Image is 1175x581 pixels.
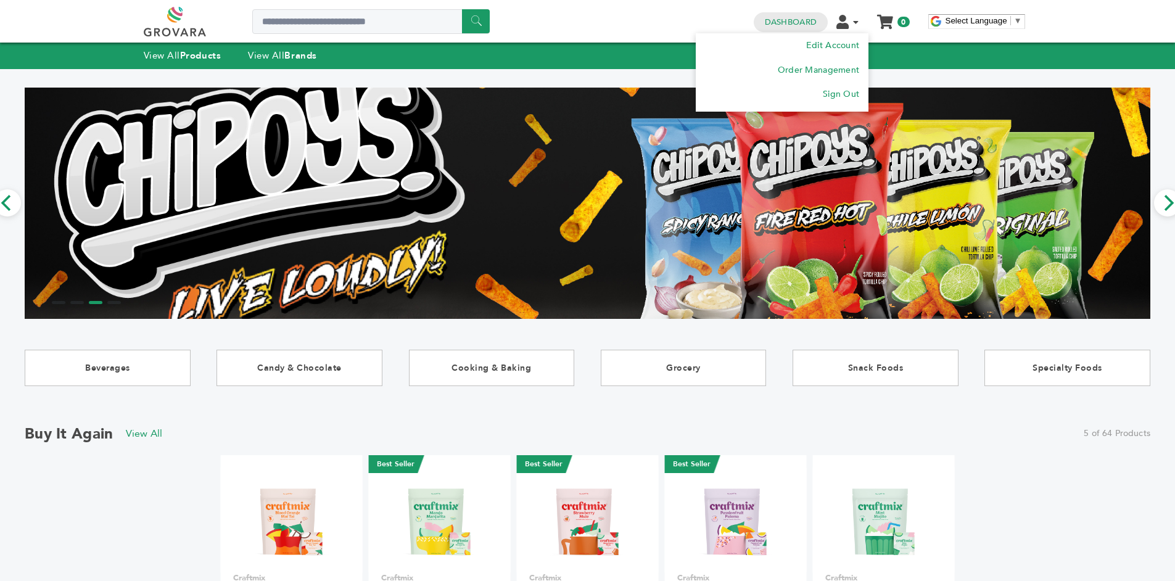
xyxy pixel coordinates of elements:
[839,475,928,564] img: Craftmix Mint Mojito 12 Pack 12 units per case 84 g
[806,39,859,51] a: Edit Account
[778,64,860,76] a: Order Management
[52,301,65,304] li: Page dot 1
[946,16,1022,25] a: Select Language​
[70,301,84,304] li: Page dot 2
[180,49,221,62] strong: Products
[247,475,336,564] img: Craftmix Blood Orange Mai Tai 12 Pack 12 units per case 84 g
[793,350,959,386] a: Snack Foods
[284,49,316,62] strong: Brands
[765,17,817,28] a: Dashboard
[89,301,102,304] li: Page dot 3
[946,16,1007,25] span: Select Language
[1084,427,1150,440] span: 5 of 64 Products
[897,17,909,27] span: 0
[126,427,163,440] a: View All
[409,350,575,386] a: Cooking & Baking
[252,9,490,34] input: Search a product or brand...
[25,15,1150,391] img: Marketplace Top Banner 3
[107,301,121,304] li: Page dot 4
[25,350,191,386] a: Beverages
[878,11,892,24] a: My Cart
[601,350,767,386] a: Grocery
[144,49,221,62] a: View AllProducts
[984,350,1150,386] a: Specialty Foods
[1014,16,1022,25] span: ▼
[248,49,317,62] a: View AllBrands
[395,475,484,564] img: Craftmix Mango Margarita 12 Pack 12 units per case 84 g
[543,475,632,564] img: Craftmix Strawberry Mule 12 Pack 12 units per case 84 g
[25,424,113,444] h2: Buy it Again
[691,475,780,564] img: Craftmix Passionfruit Paloma 12 Pack 12 units per case 84 g
[216,350,382,386] a: Candy & Chocolate
[1010,16,1011,25] span: ​
[823,88,859,100] a: Sign Out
